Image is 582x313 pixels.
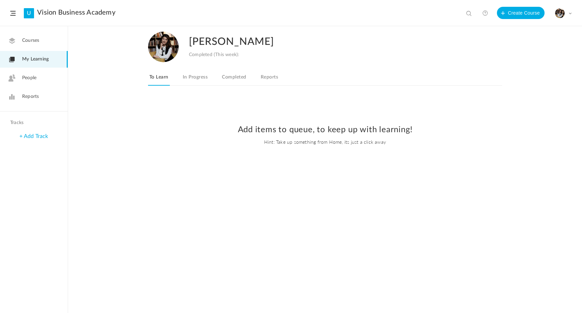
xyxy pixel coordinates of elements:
[555,8,565,18] img: tempimagehs7pti.png
[148,73,170,86] a: To Learn
[22,56,49,63] span: My Learning
[221,73,247,86] a: Completed
[22,74,36,82] span: People
[189,32,472,52] h2: [PERSON_NAME]
[75,125,575,135] h2: Add items to queue, to keep up with learning!
[497,7,545,19] button: Create Course
[10,120,56,126] h4: Tracks
[181,73,209,86] a: In Progress
[75,138,575,145] span: Hint: Take up something from Home, its just a click away
[22,93,39,100] span: Reports
[189,52,239,58] div: Completed (This week):
[24,8,34,18] a: U
[259,73,279,86] a: Reports
[148,32,179,62] img: tempimagehs7pti.png
[37,8,115,17] a: Vision Business Academy
[19,134,48,139] a: + Add Track
[22,37,39,44] span: Courses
